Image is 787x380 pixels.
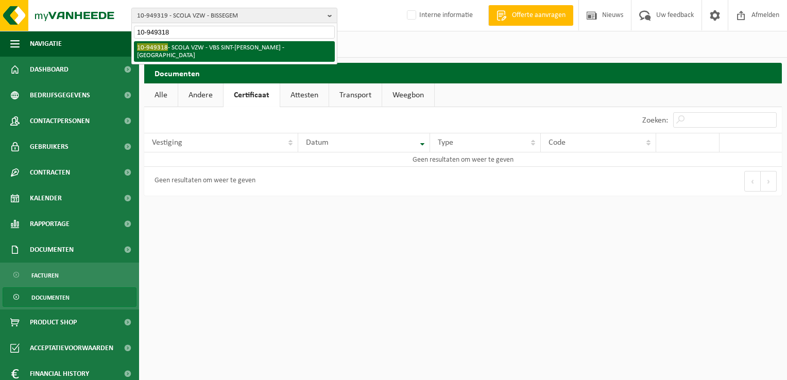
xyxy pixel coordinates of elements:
span: Vestiging [152,139,182,147]
input: Zoeken naar gekoppelde vestigingen [134,26,335,39]
span: Product Shop [30,309,77,335]
label: Zoeken: [642,116,668,125]
span: Type [438,139,453,147]
span: Code [549,139,566,147]
a: Weegbon [382,83,434,107]
td: Geen resultaten om weer te geven [144,152,782,167]
span: Documenten [31,288,70,307]
button: 10-949319 - SCOLA VZW - BISSEGEM [131,8,337,23]
div: Geen resultaten om weer te geven [149,172,255,191]
button: Next [761,171,777,192]
span: Dashboard [30,57,69,82]
a: Attesten [280,83,329,107]
button: Previous [744,171,761,192]
span: Gebruikers [30,134,69,160]
span: Documenten [30,237,74,263]
a: Facturen [3,265,136,285]
span: Acceptatievoorwaarden [30,335,113,361]
a: Offerte aanvragen [488,5,573,26]
span: Datum [306,139,329,147]
span: Navigatie [30,31,62,57]
a: Certificaat [224,83,280,107]
label: Interne informatie [405,8,473,23]
span: Kalender [30,185,62,211]
span: Bedrijfsgegevens [30,82,90,108]
a: Andere [178,83,223,107]
span: Contactpersonen [30,108,90,134]
span: 10-949318 [137,43,168,51]
span: Contracten [30,160,70,185]
a: Documenten [3,287,136,307]
span: Facturen [31,266,59,285]
a: Transport [329,83,382,107]
span: Offerte aanvragen [509,10,568,21]
span: Rapportage [30,211,70,237]
li: - SCOLA VZW - VBS SINT-[PERSON_NAME] - [GEOGRAPHIC_DATA] [134,41,335,62]
span: 10-949319 - SCOLA VZW - BISSEGEM [137,8,323,24]
a: Alle [144,83,178,107]
h2: Documenten [144,63,782,83]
